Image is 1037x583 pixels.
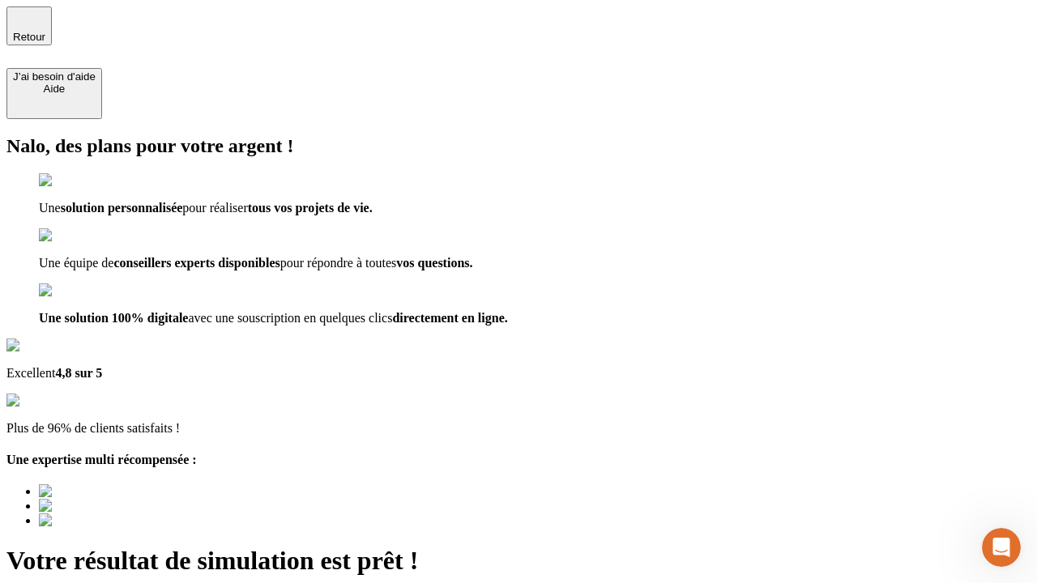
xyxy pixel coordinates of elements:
[392,311,507,325] span: directement en ligne.
[39,484,189,499] img: Best savings advice award
[188,311,392,325] span: avec une souscription en quelques clics
[182,201,247,215] span: pour réaliser
[280,256,397,270] span: pour répondre à toutes
[113,256,280,270] span: conseillers experts disponibles
[6,421,1031,436] p: Plus de 96% de clients satisfaits !
[39,283,109,298] img: checkmark
[6,366,55,380] span: Excellent
[6,453,1031,467] h4: Une expertise multi récompensée :
[396,256,472,270] span: vos questions.
[39,228,109,243] img: checkmark
[6,68,102,119] button: J’ai besoin d'aideAide
[13,70,96,83] div: J’ai besoin d'aide
[248,201,373,215] span: tous vos projets de vie.
[6,394,87,408] img: reviews stars
[55,366,102,380] span: 4,8 sur 5
[39,201,61,215] span: Une
[39,499,189,513] img: Best savings advice award
[39,173,109,188] img: checkmark
[6,135,1031,157] h2: Nalo, des plans pour votre argent !
[39,256,113,270] span: Une équipe de
[39,513,189,528] img: Best savings advice award
[982,528,1021,567] iframe: Intercom live chat
[6,338,100,353] img: Google Review
[61,201,183,215] span: solution personnalisée
[6,6,52,45] button: Retour
[13,83,96,95] div: Aide
[39,311,188,325] span: Une solution 100% digitale
[6,546,1031,576] h1: Votre résultat de simulation est prêt !
[13,31,45,43] span: Retour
